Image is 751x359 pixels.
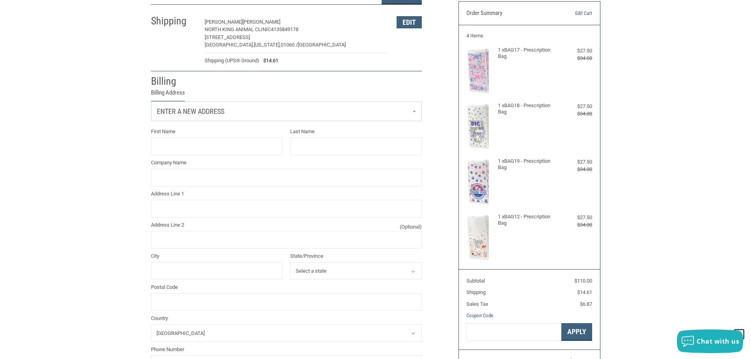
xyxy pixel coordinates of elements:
[290,128,422,136] label: Last Name
[205,42,254,48] span: [GEOGRAPHIC_DATA],
[397,16,422,28] button: Edit
[205,26,271,32] span: North King Animal Clinic
[697,337,739,346] span: Chat with us
[498,158,559,171] h4: 1 x BAG19 - Prescription Bag
[205,19,242,25] span: [PERSON_NAME]
[561,214,592,221] div: $27.50
[561,110,592,118] div: $34.00
[561,54,592,62] div: $34.00
[580,301,592,307] span: $6.87
[466,33,592,39] h3: 4 Items
[561,47,592,55] div: $27.50
[205,57,259,65] span: Shipping (UPS® Ground)
[466,9,552,17] h3: Order Summary
[498,214,559,227] h4: 1 x BAG12 - Prescription Bag
[498,102,559,115] h4: 1 x BAG18 - Prescription Bag
[151,190,422,198] label: Address Line 1
[151,75,197,88] h2: Billing
[466,278,485,284] span: Subtotal
[151,314,422,322] label: Country
[561,221,592,229] div: $34.00
[271,26,298,32] span: 4135849178
[577,289,592,295] span: $14.61
[259,57,278,65] span: $14.61
[151,15,197,28] h2: Shipping
[561,158,592,166] div: $27.50
[151,88,185,101] legend: Billing Address
[466,323,561,341] input: Gift Certificate or Coupon Code
[552,9,592,17] a: Edit Cart
[466,312,493,318] a: Coupon Code
[466,301,488,307] span: Sales Tax
[400,223,422,231] small: (Optional)
[561,323,592,341] button: Apply
[242,19,280,25] span: [PERSON_NAME]
[281,42,298,48] span: 01060 /
[151,102,421,121] a: Enter or select a different address
[498,47,559,60] h4: 1 x BAG17 - Prescription Bag
[574,278,592,284] span: $110.00
[151,346,422,353] label: Phone Number
[151,283,422,291] label: Postal Code
[561,166,592,173] div: $34.00
[151,221,422,229] label: Address Line 2
[157,107,224,115] span: Enter a new address
[151,128,283,136] label: First Name
[298,42,346,48] span: [GEOGRAPHIC_DATA]
[151,159,422,167] label: Company Name
[677,329,743,353] button: Chat with us
[254,42,281,48] span: [US_STATE],
[466,289,486,295] span: Shipping
[561,102,592,110] div: $27.50
[290,252,422,260] label: State/Province
[151,252,283,260] label: City
[205,34,250,40] span: [STREET_ADDRESS]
